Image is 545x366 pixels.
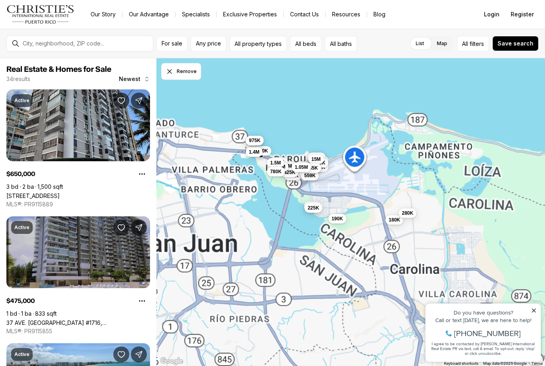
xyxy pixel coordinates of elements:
[249,149,260,155] span: 1.4M
[270,157,288,167] button: 435K
[114,71,155,87] button: Newest
[492,36,539,51] button: Save search
[284,9,325,20] button: Contact Us
[14,97,30,104] p: Active
[119,76,140,82] span: Newest
[6,5,75,24] img: logo
[292,162,311,172] button: 1.05M
[84,9,122,20] a: Our Story
[409,36,430,51] label: List
[6,76,30,82] p: 34 results
[162,40,182,47] span: For sale
[308,205,319,211] span: 225K
[122,9,175,20] a: Our Advantage
[246,147,263,157] button: 1.4M
[306,165,318,171] span: 355K
[8,26,115,31] div: Call or text [DATE], we are here to help!
[6,192,60,199] a: 4123 ISLA VERDE AVENUE #203, CAROLINA PR, 00979
[246,136,264,145] button: 975K
[389,217,400,223] span: 180K
[131,93,147,109] button: Share Property
[282,161,295,171] button: 1M
[479,6,504,22] button: Login
[328,214,346,224] button: 190K
[267,167,285,176] button: 780K
[161,63,201,80] button: Dismiss drawing
[304,203,322,213] button: 225K
[113,220,129,235] button: Save Property: 37 AVE. ISLA VERDE #1716
[270,160,281,166] span: 1.5M
[257,148,268,154] span: 850K
[325,36,357,51] button: All baths
[290,36,322,51] button: All beds
[191,36,226,51] button: Any price
[307,153,325,163] button: 460K
[304,202,322,211] button: 350K
[217,9,283,20] a: Exclusive Properties
[430,36,454,51] label: Map
[332,216,343,222] span: 190K
[303,163,321,173] button: 355K
[229,36,287,51] button: All property types
[402,210,413,216] span: 280K
[295,161,313,171] button: 475K
[367,9,392,20] a: Blog
[131,346,147,362] button: Share Property
[285,163,292,169] span: 1M
[267,158,284,168] button: 1.5M
[131,220,147,235] button: Share Property
[113,346,129,362] button: Save Property: 1 CALLE AMAPOLA #11A
[281,168,299,177] button: 425K
[498,40,533,47] span: Save search
[270,168,282,175] span: 780K
[176,9,216,20] a: Specialists
[462,40,468,48] span: All
[399,208,417,218] button: 280K
[253,146,271,156] button: 850K
[300,169,318,179] button: 650K
[284,169,296,176] span: 425K
[484,11,500,18] span: Login
[385,215,403,225] button: 180K
[113,93,129,109] button: Save Property: 4123 ISLA VERDE AVENUE #203
[14,351,30,358] p: Active
[6,65,111,73] span: Real Estate & Homes for Sale
[511,11,534,18] span: Register
[295,164,308,170] span: 1.05M
[311,154,322,160] span: 225K
[312,156,321,162] span: 15M
[249,137,261,144] span: 975K
[134,166,150,182] button: Property options
[457,36,489,51] button: Allfilters
[6,319,150,326] a: 37 AVE. ISLA VERDE #1716, CAROLINA PR, 00979
[196,40,221,47] span: Any price
[301,171,319,180] button: 559K
[506,6,539,22] button: Register
[308,154,324,164] button: 15M
[134,293,150,309] button: Property options
[326,9,367,20] a: Resources
[156,36,188,51] button: For sale
[304,172,316,179] span: 559K
[308,152,326,162] button: 225K
[33,38,99,46] span: [PHONE_NUMBER]
[470,40,484,48] span: filters
[8,18,115,24] div: Do you have questions?
[10,49,114,64] span: I agree to be contacted by [PERSON_NAME] International Real Estate PR via text, call & email. To ...
[14,224,30,231] p: Active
